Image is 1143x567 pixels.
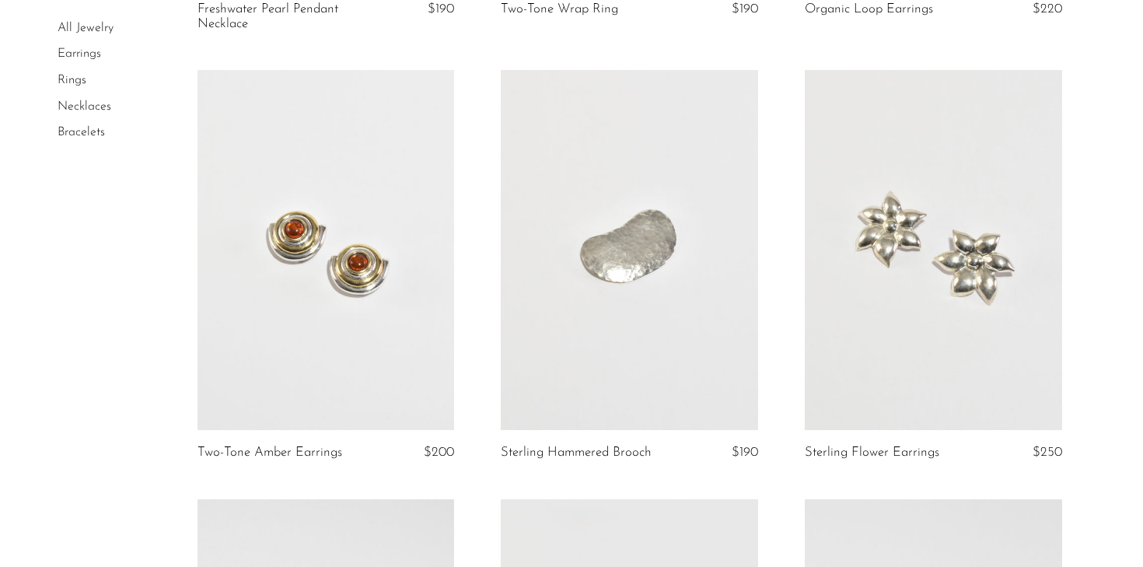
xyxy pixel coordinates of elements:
span: $190 [732,2,758,16]
span: $190 [428,2,454,16]
a: Earrings [58,48,101,61]
a: All Jewelry [58,22,114,34]
a: Sterling Hammered Brooch [501,446,652,460]
a: Two-Tone Wrap Ring [501,2,618,16]
a: Necklaces [58,100,111,113]
a: Bracelets [58,126,105,138]
a: Two-Tone Amber Earrings [197,446,342,460]
a: Rings [58,74,86,86]
span: $250 [1033,446,1062,459]
span: $190 [732,446,758,459]
a: Sterling Flower Earrings [805,446,939,460]
span: $200 [424,446,454,459]
a: Organic Loop Earrings [805,2,933,16]
span: $220 [1033,2,1062,16]
a: Freshwater Pearl Pendant Necklace [197,2,369,31]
